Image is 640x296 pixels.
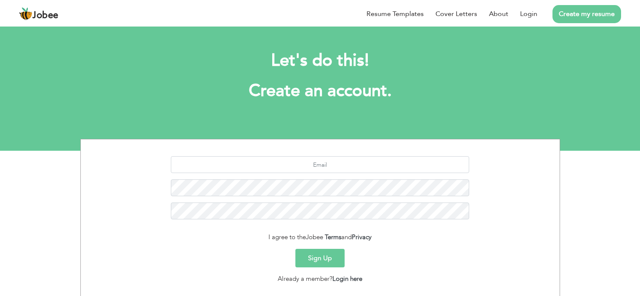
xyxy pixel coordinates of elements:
[19,7,58,21] a: Jobee
[332,275,362,283] a: Login here
[552,5,621,23] a: Create my resume
[87,274,553,284] div: Already a member?
[19,7,32,21] img: jobee.io
[436,9,477,19] a: Cover Letters
[520,9,537,19] a: Login
[352,233,372,241] a: Privacy
[87,232,553,242] div: I agree to the and
[171,156,469,173] input: Email
[93,80,547,102] h1: Create an account.
[325,233,341,241] a: Terms
[489,9,508,19] a: About
[93,50,547,72] h2: Let's do this!
[295,249,345,267] button: Sign Up
[32,11,58,20] span: Jobee
[366,9,424,19] a: Resume Templates
[306,233,323,241] span: Jobee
